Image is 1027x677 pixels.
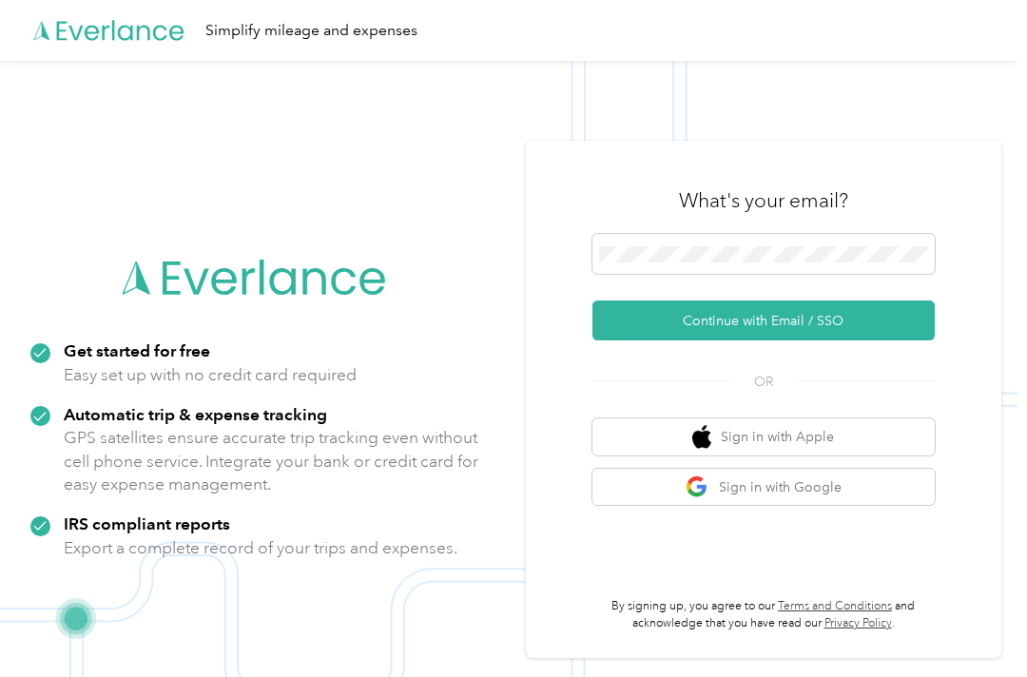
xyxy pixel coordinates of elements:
button: apple logoSign in with Apple [592,418,935,455]
h3: What's your email? [679,187,848,214]
p: Easy set up with no credit card required [64,363,357,387]
p: By signing up, you agree to our and acknowledge that you have read our . [592,598,935,631]
img: apple logo [692,425,711,449]
p: Export a complete record of your trips and expenses. [64,536,457,560]
button: Continue with Email / SSO [592,300,935,340]
strong: Get started for free [64,340,210,360]
span: OR [730,372,797,392]
div: Simplify mileage and expenses [205,19,417,43]
img: google logo [686,475,709,499]
p: GPS satellites ensure accurate trip tracking even without cell phone service. Integrate your bank... [64,426,479,496]
strong: Automatic trip & expense tracking [64,404,327,424]
strong: IRS compliant reports [64,513,230,533]
a: Privacy Policy [824,616,892,630]
a: Terms and Conditions [778,599,892,613]
button: google logoSign in with Google [592,469,935,506]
